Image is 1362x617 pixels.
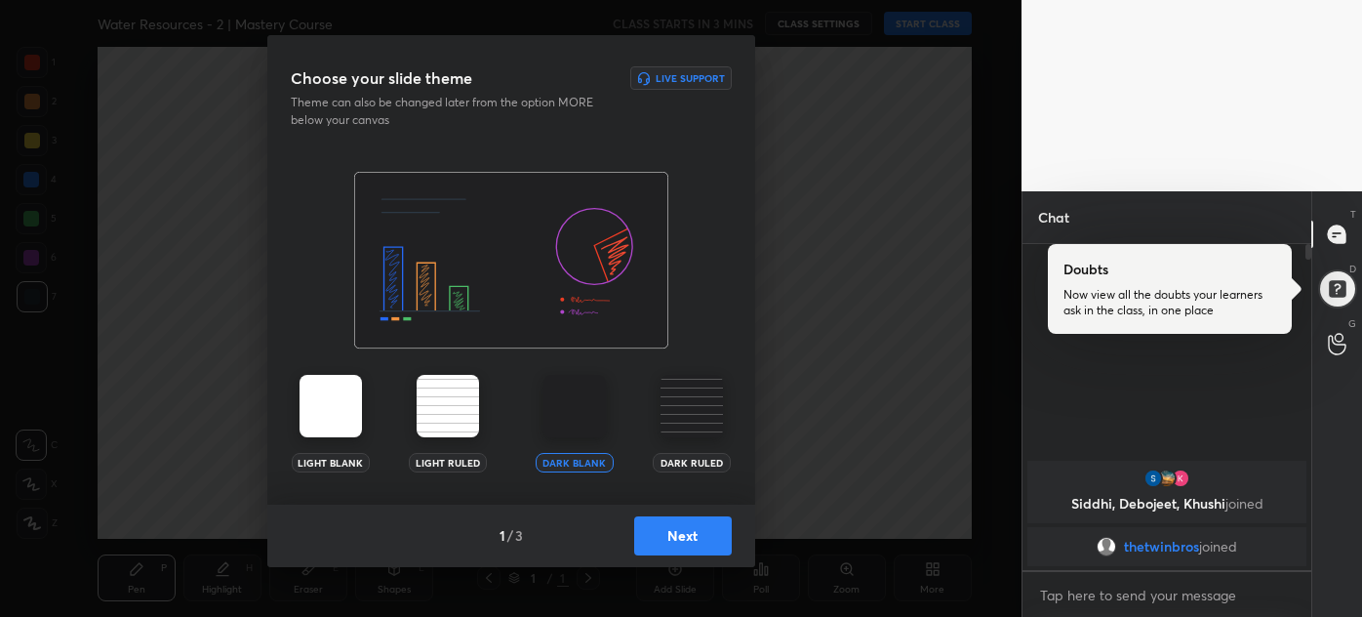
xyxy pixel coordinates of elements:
h6: Live Support [656,73,725,83]
p: Chat [1022,191,1085,243]
img: darkTheme.aa1caeba.svg [543,375,606,437]
span: thetwinbros [1124,539,1199,555]
p: T [1350,207,1356,222]
div: Dark Blank [536,453,614,473]
img: lightRuledTheme.002cd57a.svg [417,375,479,437]
img: darkThemeBanner.f801bae7.svg [354,172,668,350]
p: Siddhi, Debojeet, Khushi [1039,496,1295,512]
div: grid [1022,457,1311,570]
h4: 3 [515,525,523,546]
h4: 1 [500,525,505,546]
img: lightTheme.5bb83c5b.svg [300,375,362,437]
img: default.png [1097,537,1116,556]
img: darkRuledTheme.359fb5fd.svg [661,375,723,437]
div: Light Blank [292,453,370,473]
div: Dark Ruled [653,453,731,473]
span: joined [1199,539,1237,555]
img: thumbnail.jpg [1157,469,1177,488]
p: G [1348,316,1356,331]
button: Next [634,516,732,555]
span: joined [1225,494,1263,513]
h4: / [507,525,513,546]
div: Light Ruled [409,453,487,473]
h3: Choose your slide theme [291,66,472,90]
p: Theme can also be changed later from the option MORE below your canvas [291,94,607,129]
img: thumbnail.jpg [1143,469,1163,488]
p: D [1349,262,1356,276]
img: thumbnail.jpg [1171,469,1190,488]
